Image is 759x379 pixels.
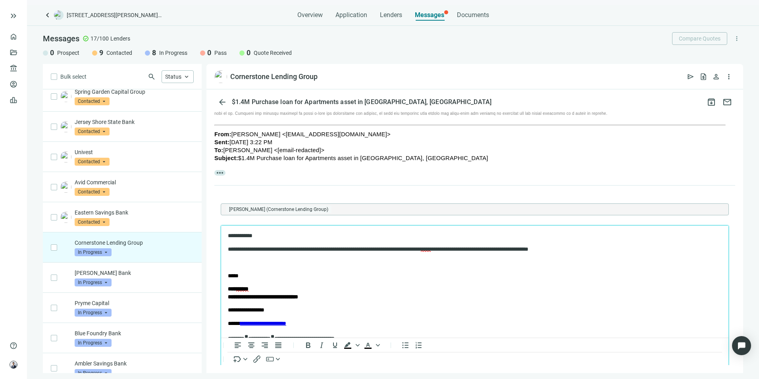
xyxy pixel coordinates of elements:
span: request_quote [699,73,707,81]
span: more_vert [733,35,740,42]
span: In Progress [75,339,112,347]
span: 0 [247,48,250,58]
span: Contacted [75,97,110,105]
span: 9 [99,48,103,58]
button: Align right [258,340,272,350]
button: Justify [272,340,285,350]
span: archive [707,97,716,107]
button: arrow_back [214,94,230,110]
div: $1.4M Purchase loan for Apartments asset in [GEOGRAPHIC_DATA], [GEOGRAPHIC_DATA] [230,98,493,106]
p: Cornerstone Lending Group [75,239,194,247]
span: In Progress [75,248,112,256]
span: mail [722,97,732,107]
span: account_balance [10,64,15,72]
button: Italic [315,340,328,350]
button: more_vert [730,32,743,45]
body: Rich Text Area. Press ALT-0 for help. [6,6,501,204]
img: 7a435882-a532-41c8-a162-74c90f0d6459.png [60,212,71,223]
p: Pryme Capital [75,299,194,307]
button: Align center [245,340,258,350]
span: Lenders [380,11,402,19]
button: Underline [328,340,342,350]
img: 10d3e620-b3e7-41f8-8fc0-2ae573c345e5 [60,91,71,102]
span: Messages [415,11,444,19]
span: Status [165,73,181,80]
img: deal-logo [54,10,64,20]
img: 9d4ee42a-2d6f-4e19-925f-e2ce447fd48c [60,182,71,193]
p: Ambler Savings Bank [75,360,194,367]
p: Avid Commercial [75,178,194,186]
span: person [712,73,720,81]
p: Eastern Savings Bank [75,209,194,217]
button: more_vert [722,70,735,83]
span: Quote Received [254,49,292,57]
button: mail [719,94,735,110]
span: Contacted [106,49,132,57]
button: send [684,70,697,83]
span: In Progress [75,309,112,317]
div: Cornerstone Lending Group [230,72,318,81]
span: In Progress [75,278,112,286]
span: more_vert [725,73,733,81]
button: Compare Quotes [672,32,727,45]
p: Univest [75,148,194,156]
span: Contacted [75,218,110,226]
span: In Progress [159,49,187,57]
button: Insert merge tag [231,354,250,364]
span: Lenders [110,35,130,43]
span: Documents [457,11,489,19]
span: 8 [152,48,156,58]
span: Bulk select [60,72,87,81]
span: [STREET_ADDRESS][PERSON_NAME][PERSON_NAME] [67,11,162,19]
img: avatar [10,361,17,368]
img: 50a05ca7-f401-4728-bf75-7e3705f5fdad [60,121,71,132]
button: request_quote [697,70,710,83]
span: Application [335,11,367,19]
div: Background color Black [342,340,362,350]
button: archive [703,94,719,110]
span: check_circle [83,35,89,42]
span: Contacted [75,188,110,196]
button: person [710,70,722,83]
span: Contacted [75,158,110,166]
span: Madeline Simonian (Cornerstone Lending Group) [226,205,331,213]
div: Text color Black [362,340,382,350]
button: Align left [231,340,245,350]
p: Jersey Shore State Bank [75,118,194,126]
span: keyboard_arrow_up [183,73,190,80]
button: Bold [301,340,315,350]
span: [PERSON_NAME] (Cornerstone Lending Group) [229,205,328,213]
button: Numbered list [412,340,426,350]
button: Insert/edit link [250,354,264,364]
button: Bullet list [399,340,412,350]
span: Contacted [75,128,110,135]
span: help [10,342,17,350]
span: Messages [43,34,79,43]
span: 17/100 [91,35,109,43]
span: search [148,73,156,81]
span: Pass [214,49,227,57]
p: [PERSON_NAME] Bank [75,269,194,277]
a: keyboard_arrow_left [43,10,52,20]
div: Open Intercom Messenger [732,336,751,355]
span: Prospect [57,49,79,57]
span: 0 [50,48,54,58]
img: f3f17009-5499-4fdb-ae24-b4f85919d8eb [214,70,227,83]
span: 0 [207,48,211,58]
img: d33d5152-f2c0-4a27-b791-44f52b1dd81e [60,151,71,162]
button: keyboard_double_arrow_right [9,11,18,21]
span: Overview [297,11,323,19]
span: In Progress [75,369,112,377]
iframe: Rich Text Area [221,226,728,338]
p: Blue Foundry Bank [75,329,194,337]
p: Spring Garden Capital Group [75,88,194,96]
span: arrow_back [218,97,227,107]
span: more_horiz [214,170,225,176]
span: send [687,73,695,81]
